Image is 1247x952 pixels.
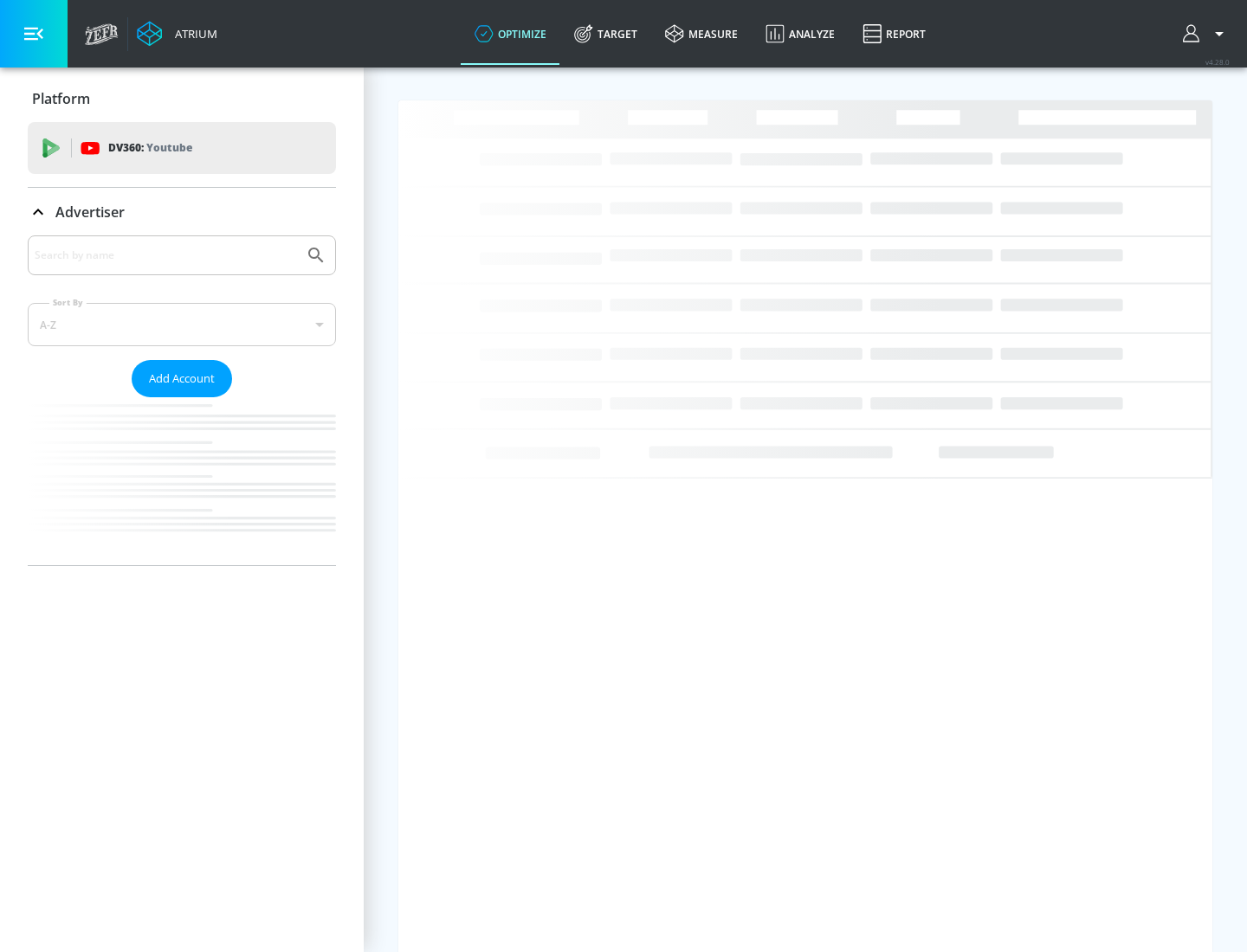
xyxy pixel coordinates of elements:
[849,3,940,65] a: Report
[149,369,215,389] span: Add Account
[28,303,336,346] div: A-Z
[560,3,651,65] a: Target
[752,3,849,65] a: Analyze
[168,26,217,42] div: Atrium
[49,297,87,308] label: Sort By
[651,3,752,65] a: measure
[108,138,192,158] p: DV360:
[28,397,336,565] nav: list of Advertiser
[137,21,217,47] a: Atrium
[32,89,90,108] p: Platform
[461,3,560,65] a: optimize
[28,188,336,236] div: Advertiser
[55,203,125,222] p: Advertiser
[28,122,336,174] div: DV360: Youtube
[28,235,336,565] div: Advertiser
[35,244,297,267] input: Search by name
[132,360,232,397] button: Add Account
[146,138,192,157] p: Youtube
[1205,57,1230,67] span: v 4.28.0
[28,74,336,123] div: Platform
